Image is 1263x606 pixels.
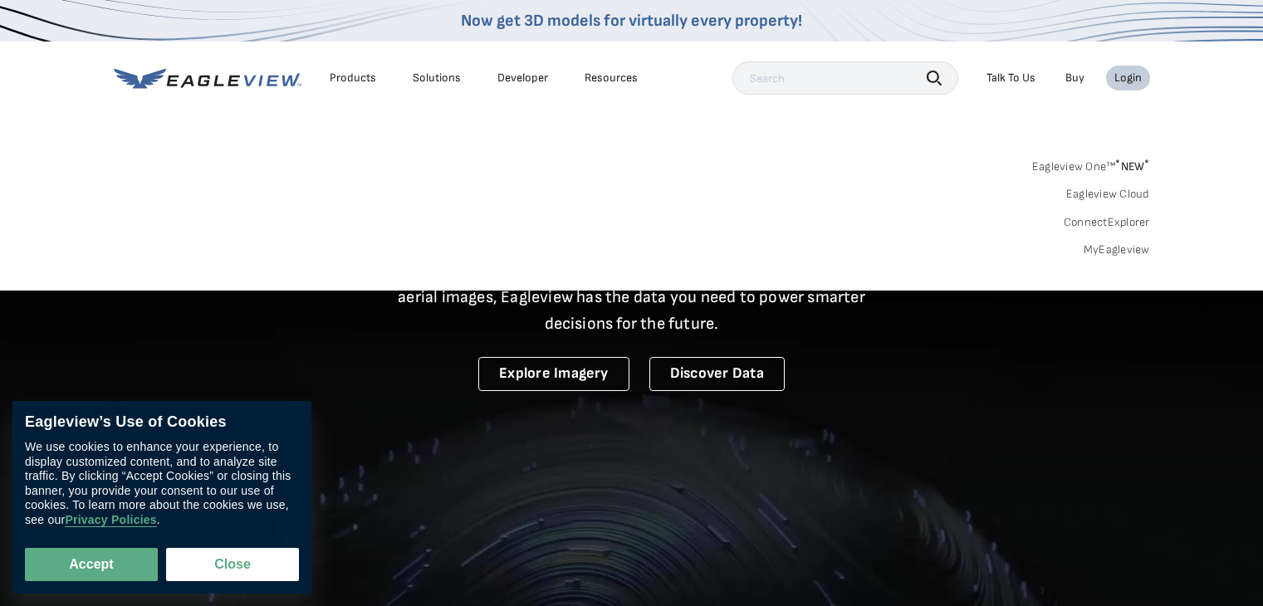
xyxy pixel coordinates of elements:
div: Resources [585,71,638,86]
a: Eagleview One™*NEW* [1032,154,1150,173]
a: Now get 3D models for virtually every property! [461,11,802,31]
a: Explore Imagery [478,357,629,391]
button: Close [166,548,299,581]
button: Accept [25,548,158,581]
input: Search [732,61,958,95]
div: Products [330,71,376,86]
span: NEW [1115,159,1149,173]
div: Talk To Us [986,71,1035,86]
div: We use cookies to enhance your experience, to display customized content, and to analyze site tra... [25,440,299,527]
a: Eagleview Cloud [1066,187,1150,202]
a: Buy [1065,71,1084,86]
a: Developer [497,71,548,86]
p: A new era starts here. Built on more than 3.5 billion high-resolution aerial images, Eagleview ha... [378,257,886,337]
a: Discover Data [649,357,785,391]
div: Login [1114,71,1142,86]
a: ConnectExplorer [1064,215,1150,230]
div: Eagleview’s Use of Cookies [25,413,299,432]
a: Privacy Policies [65,513,156,527]
a: MyEagleview [1084,242,1150,257]
div: Solutions [413,71,461,86]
